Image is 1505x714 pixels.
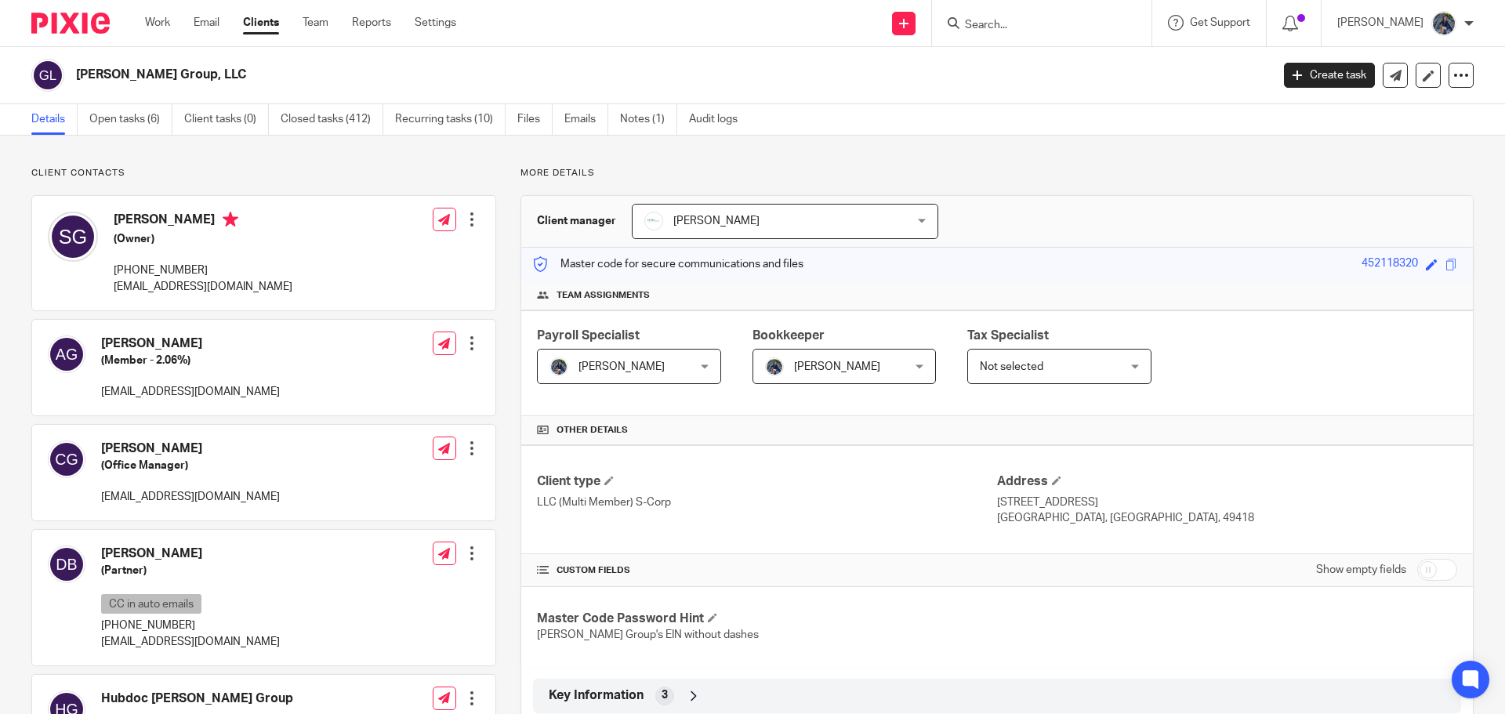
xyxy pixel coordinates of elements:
a: Recurring tasks (10) [395,104,506,135]
h4: Master Code Password Hint [537,611,997,627]
span: [PERSON_NAME] [794,361,880,372]
h4: Address [997,473,1457,490]
label: Show empty fields [1316,562,1406,578]
p: Master code for secure communications and files [533,256,803,272]
img: 20210918_184149%20(2).jpg [549,357,568,376]
span: Bookkeeper [752,329,825,342]
h5: (Partner) [101,563,280,578]
i: Primary [223,212,238,227]
p: More details [520,167,1474,179]
a: Client tasks (0) [184,104,269,135]
h2: [PERSON_NAME] Group, LLC [76,67,1024,83]
img: svg%3E [48,212,98,262]
img: svg%3E [31,59,64,92]
p: [EMAIL_ADDRESS][DOMAIN_NAME] [101,384,280,400]
p: [STREET_ADDRESS] [997,495,1457,510]
h4: Client type [537,473,997,490]
p: [PERSON_NAME] [1337,15,1423,31]
h4: [PERSON_NAME] [114,212,292,231]
span: Get Support [1190,17,1250,28]
a: Closed tasks (412) [281,104,383,135]
span: Payroll Specialist [537,329,640,342]
h3: Client manager [537,213,616,229]
div: 452118320 [1362,256,1418,274]
a: Email [194,15,219,31]
img: svg%3E [48,440,85,478]
p: [PHONE_NUMBER] [114,263,292,278]
p: [EMAIL_ADDRESS][DOMAIN_NAME] [114,279,292,295]
p: LLC (Multi Member) S-Corp [537,495,997,510]
a: Clients [243,15,279,31]
a: Open tasks (6) [89,104,172,135]
span: Key Information [549,687,644,704]
a: Reports [352,15,391,31]
span: [PERSON_NAME] Group's EIN without dashes [537,629,759,640]
span: 3 [662,687,668,703]
img: svg%3E [48,545,85,583]
img: 20210918_184149%20(2).jpg [765,357,784,376]
span: [PERSON_NAME] [578,361,665,372]
span: Tax Specialist [967,329,1049,342]
img: svg%3E [48,335,85,373]
p: [GEOGRAPHIC_DATA], [GEOGRAPHIC_DATA], 49418 [997,510,1457,526]
h4: [PERSON_NAME] [101,440,280,457]
a: Work [145,15,170,31]
h4: [PERSON_NAME] [101,335,280,352]
h5: (Office Manager) [101,458,280,473]
span: Team assignments [557,289,650,302]
a: Settings [415,15,456,31]
a: Team [303,15,328,31]
a: Notes (1) [620,104,677,135]
img: 20210918_184149%20(2).jpg [1431,11,1456,36]
h5: (Member - 2.06%) [101,353,280,368]
h5: (Owner) [114,231,292,247]
span: Not selected [980,361,1043,372]
a: Create task [1284,63,1375,88]
img: Pixie [31,13,110,34]
a: Details [31,104,78,135]
p: [PHONE_NUMBER] [101,618,280,633]
a: Audit logs [689,104,749,135]
a: Files [517,104,553,135]
span: Other details [557,424,628,437]
h4: Hubdoc [PERSON_NAME] Group [101,690,293,707]
input: Search [963,19,1104,33]
span: [PERSON_NAME] [673,216,760,227]
h4: [PERSON_NAME] [101,545,280,562]
a: Emails [564,104,608,135]
p: Client contacts [31,167,496,179]
h4: CUSTOM FIELDS [537,564,997,577]
p: [EMAIL_ADDRESS][DOMAIN_NAME] [101,489,280,505]
img: _Logo.png [644,212,663,230]
p: [EMAIL_ADDRESS][DOMAIN_NAME] [101,634,280,650]
p: CC in auto emails [101,594,201,614]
